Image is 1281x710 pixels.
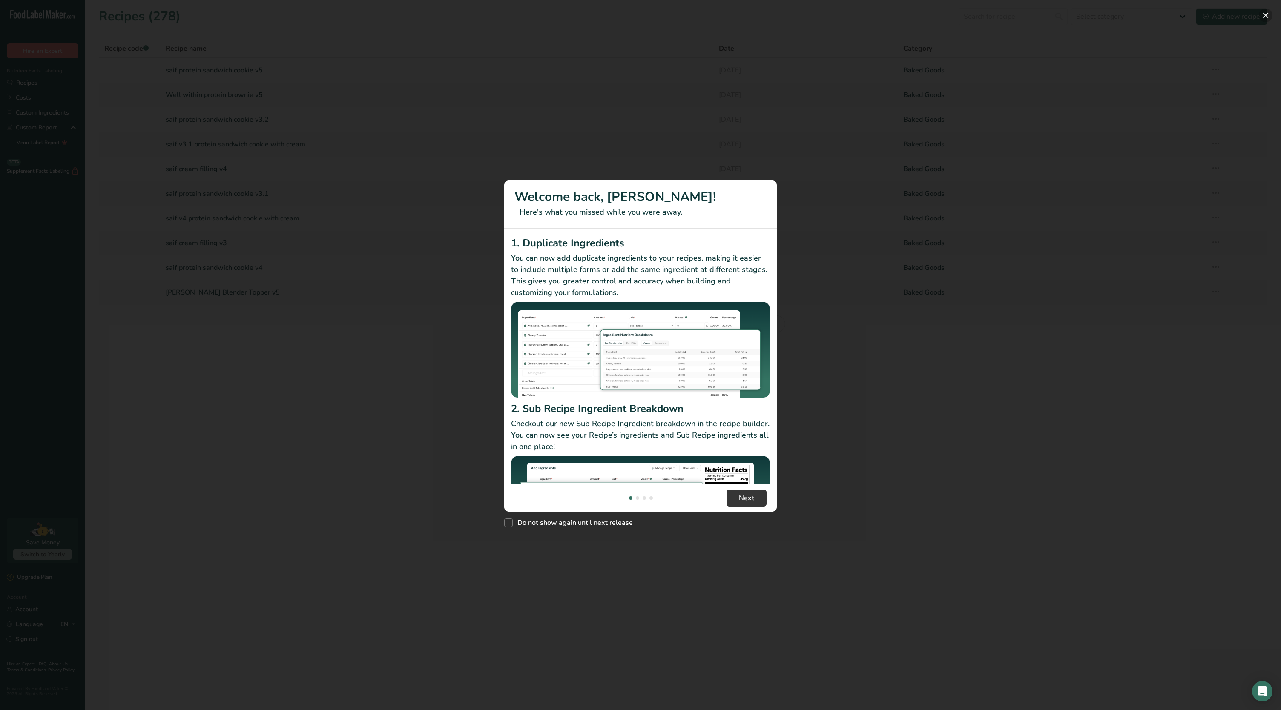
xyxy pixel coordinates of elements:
p: Checkout our new Sub Recipe Ingredient breakdown in the recipe builder. You can now see your Reci... [511,418,770,452]
span: Do not show again until next release [513,518,633,527]
span: Next [739,493,754,503]
h2: 2. Sub Recipe Ingredient Breakdown [511,401,770,416]
h1: Welcome back, [PERSON_NAME]! [514,187,767,206]
div: Open Intercom Messenger [1252,681,1272,701]
img: Duplicate Ingredients [511,302,770,398]
button: Next [727,490,767,507]
p: You can now add duplicate ingredients to your recipes, making it easier to include multiple forms... [511,252,770,298]
p: Here's what you missed while you were away. [514,206,767,218]
h2: 1. Duplicate Ingredients [511,235,770,251]
img: Sub Recipe Ingredient Breakdown [511,456,770,553]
